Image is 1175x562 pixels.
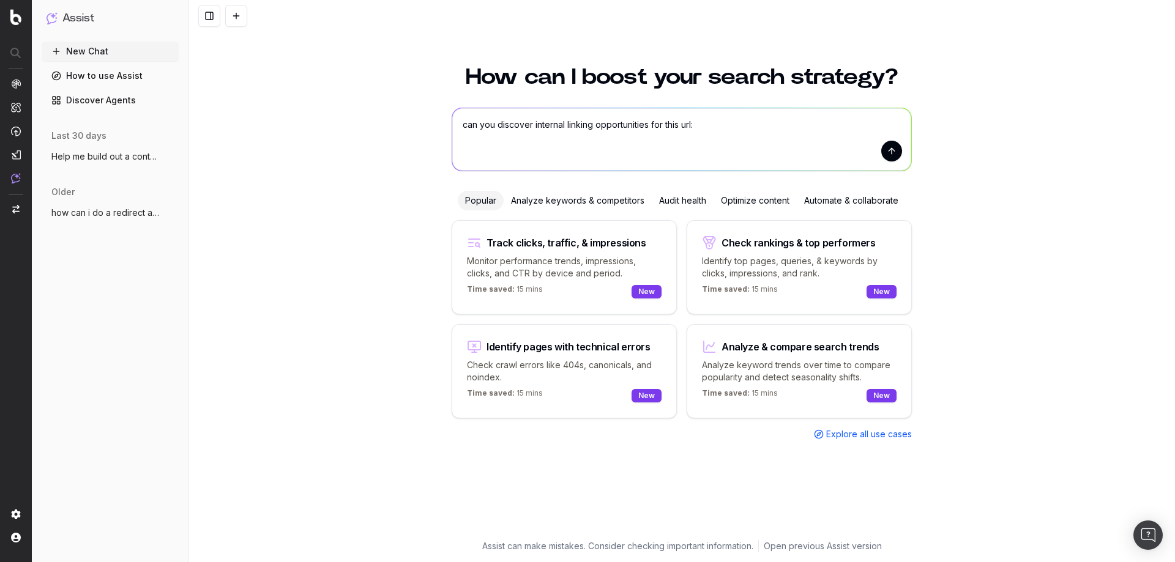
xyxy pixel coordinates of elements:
[467,359,662,383] p: Check crawl errors like 404s, canonicals, and noindex.
[867,389,897,402] div: New
[702,284,750,294] span: Time saved:
[467,284,543,299] p: 15 mins
[487,342,651,352] div: Identify pages with technical errors
[1133,520,1163,550] div: Open Intercom Messenger
[42,66,179,86] a: How to use Assist
[814,428,912,440] a: Explore all use cases
[482,540,753,552] p: Assist can make mistakes. Consider checking important information.
[11,173,21,183] img: Assist
[504,191,652,210] div: Analyze keywords & competitors
[702,388,778,403] p: 15 mins
[797,191,906,210] div: Automate & collaborate
[42,91,179,110] a: Discover Agents
[467,255,662,279] p: Monitor performance trends, impressions, clicks, and CTR by device and period.
[12,205,20,213] img: Switch project
[702,388,750,397] span: Time saved:
[47,10,174,27] button: Assist
[11,102,21,113] img: Intelligence
[51,186,75,198] span: older
[722,342,879,352] div: Analyze & compare search trends
[11,533,21,542] img: My account
[11,126,21,136] img: Activation
[11,79,21,89] img: Analytics
[51,150,159,163] span: Help me build out a content calendar sta
[51,207,159,219] span: how can i do a redirect audit to show th
[764,540,882,552] a: Open previous Assist version
[42,203,179,223] button: how can i do a redirect audit to show th
[487,238,646,248] div: Track clicks, traffic, & impressions
[632,389,662,402] div: New
[42,147,179,166] button: Help me build out a content calendar sta
[632,285,662,298] div: New
[722,238,876,248] div: Check rankings & top performers
[11,150,21,160] img: Studio
[452,108,911,171] textarea: can you discover internal linking opportunities for this url:
[62,10,94,27] h1: Assist
[10,9,21,25] img: Botify logo
[467,284,515,294] span: Time saved:
[652,191,714,210] div: Audit health
[42,42,179,61] button: New Chat
[826,428,912,440] span: Explore all use cases
[702,255,897,279] p: Identify top pages, queries, & keywords by clicks, impressions, and rank.
[467,388,515,397] span: Time saved:
[867,285,897,298] div: New
[702,284,778,299] p: 15 mins
[11,509,21,519] img: Setting
[47,12,58,24] img: Assist
[51,130,106,142] span: last 30 days
[702,359,897,383] p: Analyze keyword trends over time to compare popularity and detect seasonality shifts.
[452,66,912,88] h1: How can I boost your search strategy?
[714,191,797,210] div: Optimize content
[458,191,504,210] div: Popular
[467,388,543,403] p: 15 mins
